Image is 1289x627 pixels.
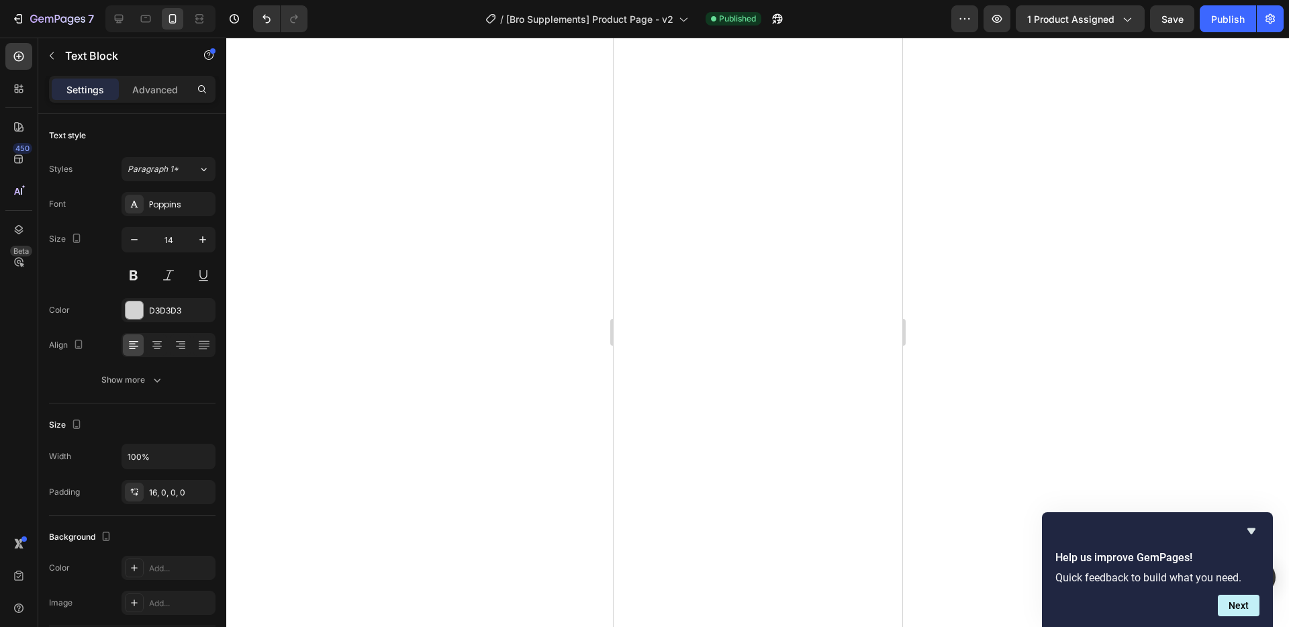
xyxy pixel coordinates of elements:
[49,597,73,609] div: Image
[49,528,114,546] div: Background
[13,143,32,154] div: 450
[1243,523,1259,539] button: Hide survey
[66,83,104,97] p: Settings
[506,12,673,26] span: [Bro Supplements] Product Page - v2
[122,444,215,469] input: Auto
[49,336,87,354] div: Align
[614,38,902,627] iframe: Design area
[1016,5,1145,32] button: 1 product assigned
[1211,12,1245,26] div: Publish
[101,373,164,387] div: Show more
[49,198,66,210] div: Font
[149,563,212,575] div: Add...
[1218,595,1259,616] button: Next question
[88,11,94,27] p: 7
[49,304,70,316] div: Color
[253,5,307,32] div: Undo/Redo
[49,368,216,392] button: Show more
[1161,13,1184,25] span: Save
[10,246,32,256] div: Beta
[49,416,85,434] div: Size
[122,157,216,181] button: Paragraph 1*
[719,13,756,25] span: Published
[49,163,73,175] div: Styles
[128,163,179,175] span: Paragraph 1*
[1027,12,1114,26] span: 1 product assigned
[65,48,179,64] p: Text Block
[49,486,80,498] div: Padding
[49,562,70,574] div: Color
[132,83,178,97] p: Advanced
[149,487,212,499] div: 16, 0, 0, 0
[1150,5,1194,32] button: Save
[149,305,212,317] div: D3D3D3
[49,230,85,248] div: Size
[5,5,100,32] button: 7
[149,597,212,610] div: Add...
[1055,571,1259,584] p: Quick feedback to build what you need.
[149,199,212,211] div: Poppins
[1055,523,1259,616] div: Help us improve GemPages!
[1055,550,1259,566] h2: Help us improve GemPages!
[500,12,504,26] span: /
[1200,5,1256,32] button: Publish
[49,450,71,463] div: Width
[49,130,86,142] div: Text style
